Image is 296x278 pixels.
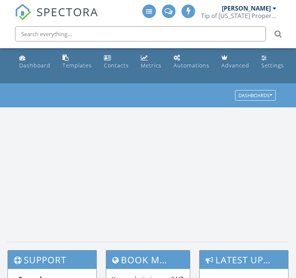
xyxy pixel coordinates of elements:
div: Dashboard [19,62,50,69]
div: Automations [174,62,209,69]
a: Contacts [101,51,132,73]
div: Tip of Texas Property Inspections [201,12,276,20]
button: Dashboards [235,90,276,101]
span: SPECTORA [37,4,98,20]
a: Advanced [218,51,252,73]
a: Dashboard [16,51,53,73]
h3: Support [8,251,96,269]
div: Templates [63,62,92,69]
div: Dashboards [238,93,272,98]
div: Settings [261,62,284,69]
div: Metrics [141,62,162,69]
div: Advanced [221,62,249,69]
a: Automations (Basic) [171,51,212,73]
a: Settings [258,51,287,73]
a: SPECTORA [15,10,98,26]
img: The Best Home Inspection Software - Spectora [15,4,31,20]
h3: Book More Inspections [106,251,190,269]
div: Contacts [104,62,129,69]
div: [PERSON_NAME] [222,5,271,12]
input: Search everything... [15,26,266,41]
a: Templates [60,51,95,73]
h3: Latest Updates [200,251,288,269]
a: Metrics [138,51,165,73]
